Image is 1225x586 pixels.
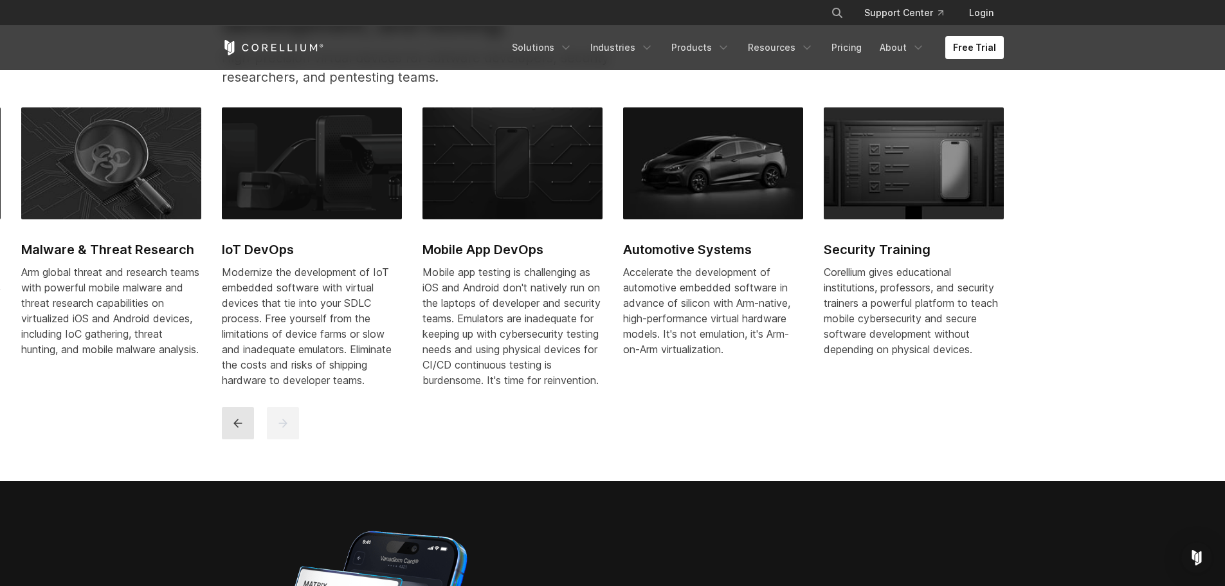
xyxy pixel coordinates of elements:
[623,107,803,219] img: Automotive Systems
[504,36,1004,59] div: Navigation Menu
[826,1,849,24] button: Search
[422,240,603,259] h2: Mobile App DevOps
[815,1,1004,24] div: Navigation Menu
[664,36,738,59] a: Products
[872,36,932,59] a: About
[740,36,821,59] a: Resources
[222,107,402,403] a: IoT DevOps IoT DevOps Modernize the development of IoT embedded software with virtual devices tha...
[222,40,324,55] a: Corellium Home
[824,264,1004,357] p: Corellium gives educational institutions, professors, and security trainers a powerful platform t...
[422,107,603,219] img: Mobile App DevOps
[945,36,1004,59] a: Free Trial
[422,264,603,388] div: Mobile app testing is challenging as iOS and Android don't natively run on the laptops of develop...
[422,107,603,403] a: Mobile App DevOps Mobile App DevOps Mobile app testing is challenging as iOS and Android don't na...
[504,36,580,59] a: Solutions
[583,36,661,59] a: Industries
[222,107,402,219] img: IoT DevOps
[222,264,402,388] div: Modernize the development of IoT embedded software with virtual devices that tie into your SDLC p...
[824,107,1004,383] a: Black UI showing checklist interface and iPhone mockup, symbolizing mobile app testing and vulner...
[21,240,201,259] h2: Malware & Threat Research
[623,240,803,259] h2: Automotive Systems
[854,1,954,24] a: Support Center
[21,107,201,219] img: Malware & Threat Research
[267,407,299,439] button: next
[824,107,1004,219] img: Black UI showing checklist interface and iPhone mockup, symbolizing mobile app testing and vulner...
[1181,542,1212,573] div: Open Intercom Messenger
[21,264,201,357] div: Arm global threat and research teams with powerful mobile malware and threat research capabilitie...
[623,107,803,383] a: Automotive Systems Automotive Systems Accelerate the development of automotive embedded software ...
[222,240,402,259] h2: IoT DevOps
[824,36,869,59] a: Pricing
[824,240,1004,259] h2: Security Training
[959,1,1004,24] a: Login
[222,407,254,439] button: previous
[623,264,803,357] p: Accelerate the development of automotive embedded software in advance of silicon with Arm-native,...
